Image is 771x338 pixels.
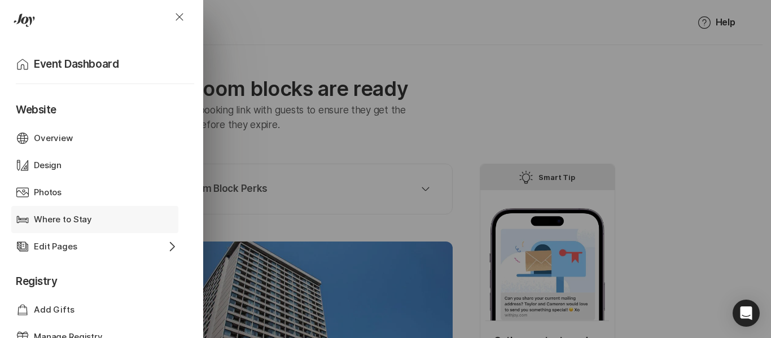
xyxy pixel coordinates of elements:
div: Open Intercom Messenger [733,300,760,327]
a: Add Gifts [16,296,183,323]
p: Website [16,89,183,125]
p: Photos [34,186,62,199]
p: Add Gifts [34,304,75,317]
a: Design [16,152,183,179]
a: Photos [16,179,183,206]
a: Event Dashboard [16,50,194,79]
p: Edit Pages [34,240,77,253]
a: Where to Stay [16,206,183,233]
p: Overview [34,132,73,145]
button: Close [159,3,200,30]
p: Event Dashboard [34,56,119,72]
a: Overview [16,125,183,152]
p: Design [34,159,62,172]
p: Registry [16,260,183,296]
p: Where to Stay [34,213,92,226]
